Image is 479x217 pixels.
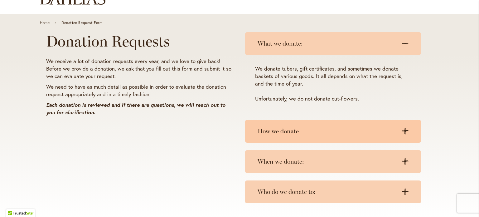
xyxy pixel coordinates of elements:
p: We donate tubers, gift certificates, and sometimes we donate baskets of various goods. It all dep... [255,65,411,87]
p: Unfortunately, we do not donate cut-flowers. [255,95,411,102]
h3: What we donate: [258,40,396,47]
summary: What we donate: [245,32,421,55]
h3: When we donate: [258,158,396,165]
summary: When we donate: [245,150,421,173]
span: Donation Request Form [61,21,103,25]
a: Home [40,21,50,25]
p: We receive a lot of donation requests every year, and we love to give back! Before we provide a d... [46,57,233,80]
summary: How we donate [245,120,421,143]
h3: How we donate [258,127,396,135]
em: Each donation is reviewed and if there are questions, we will reach out to you for clarification. [46,101,225,116]
p: We need to have as much detail as possible in order to evaluate the donation request appropriatel... [46,83,233,98]
summary: Who do we donate to: [245,180,421,203]
h3: Who do we donate to: [258,188,396,196]
h1: Donation Requests [46,33,233,50]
